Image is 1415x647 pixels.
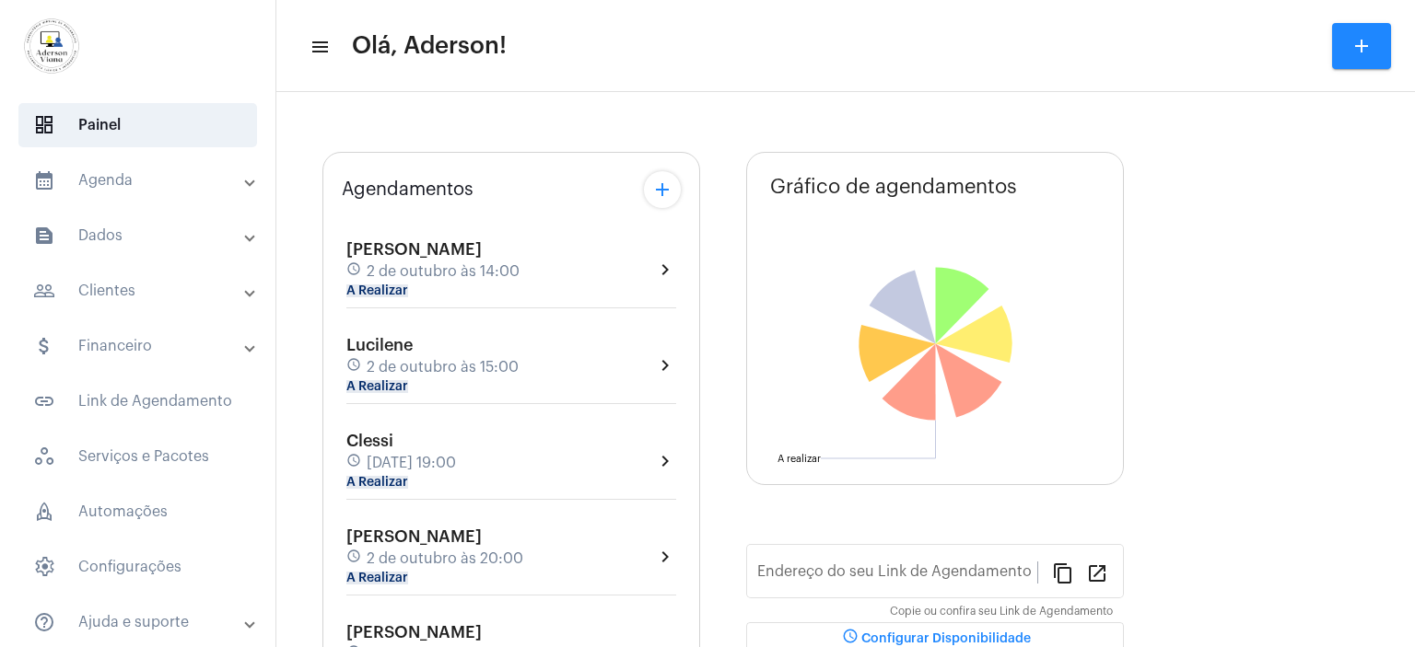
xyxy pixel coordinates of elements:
mat-hint: Copie ou confira seu Link de Agendamento [890,606,1113,618]
img: d7e3195d-0907-1efa-a796-b593d293ae59.png [15,9,88,83]
mat-icon: open_in_new [1086,561,1108,583]
span: [PERSON_NAME] [346,241,482,258]
span: sidenav icon [33,445,55,468]
mat-icon: add [651,179,673,201]
text: A realizar [778,454,821,464]
span: Configurações [18,545,257,589]
mat-chip: A Realizar [346,380,408,393]
span: Link de Agendamento [18,379,257,423]
span: Olá, Aderson! [352,31,507,61]
mat-icon: sidenav icon [33,225,55,247]
span: [PERSON_NAME] [346,624,482,641]
mat-icon: sidenav icon [33,611,55,633]
mat-chip: A Realizar [346,572,408,584]
span: Configurar Disponibilidade [839,632,1031,645]
mat-panel-title: Dados [33,225,246,247]
mat-icon: chevron_right [654,259,676,281]
span: sidenav icon [33,501,55,523]
span: 2 de outubro às 20:00 [367,550,523,567]
span: Painel [18,103,257,147]
mat-icon: schedule [346,549,363,569]
span: 2 de outubro às 14:00 [367,263,520,280]
span: Agendamentos [342,179,474,200]
span: 2 de outubro às 15:00 [367,359,519,375]
span: Gráfico de agendamentos [770,176,1017,198]
mat-icon: sidenav icon [33,335,55,357]
mat-panel-title: Agenda [33,169,246,191]
span: Automações [18,490,257,534]
mat-icon: sidenav icon [33,390,55,412]
mat-panel-title: Clientes [33,280,246,302]
mat-icon: sidenav icon [33,169,55,191]
mat-icon: add [1351,35,1373,57]
mat-expansion-panel-header: sidenav iconDados [11,214,275,258]
span: Serviços e Pacotes [18,434,257,479]
mat-expansion-panel-header: sidenav iconAgenda [11,158,275,202]
span: [DATE] 19:00 [367,455,456,471]
mat-panel-title: Financeiro [33,335,246,357]
span: sidenav icon [33,114,55,136]
mat-expansion-panel-header: sidenav iconFinanceiro [11,324,275,368]
span: [PERSON_NAME] [346,528,482,545]
span: Lucilene [346,337,413,353]
mat-icon: schedule [346,453,363,473]
span: Clessi [346,433,393,449]
mat-chip: A Realizar [346,284,408,297]
mat-panel-title: Ajuda e suporte [33,611,246,633]
mat-icon: chevron_right [654,450,676,472]
mat-icon: content_copy [1052,561,1074,583]
mat-icon: schedule [346,261,363,282]
mat-icon: sidenav icon [33,280,55,302]
span: sidenav icon [33,556,55,578]
mat-expansion-panel-header: sidenav iconAjuda e suporte [11,600,275,644]
input: Link [757,567,1037,583]
mat-icon: chevron_right [654,546,676,568]
mat-icon: sidenav icon [310,36,328,58]
mat-expansion-panel-header: sidenav iconClientes [11,269,275,313]
mat-icon: schedule [346,357,363,377]
mat-chip: A Realizar [346,476,408,489]
mat-icon: chevron_right [654,354,676,376]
